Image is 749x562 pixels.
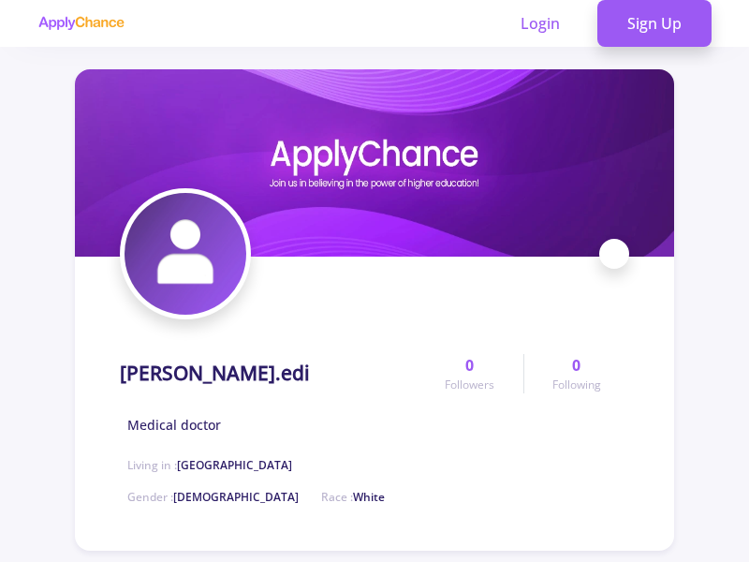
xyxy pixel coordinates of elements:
a: 0Followers [417,354,522,393]
span: Medical doctor [127,415,221,435]
span: Gender : [127,489,299,505]
img: Amin Mota.edicover image [75,69,674,257]
img: Amin Mota.ediavatar [125,193,246,315]
span: Following [552,377,601,393]
span: Race : [321,489,385,505]
span: [DEMOGRAPHIC_DATA] [173,489,299,505]
span: 0 [572,354,580,377]
span: Living in : [127,457,292,473]
h1: [PERSON_NAME].edi [120,362,310,385]
span: [GEOGRAPHIC_DATA] [177,457,292,473]
a: 0Following [523,354,629,393]
img: applychance logo text only [37,16,125,31]
span: 0 [465,354,474,377]
span: Followers [445,377,494,393]
span: White [353,489,385,505]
